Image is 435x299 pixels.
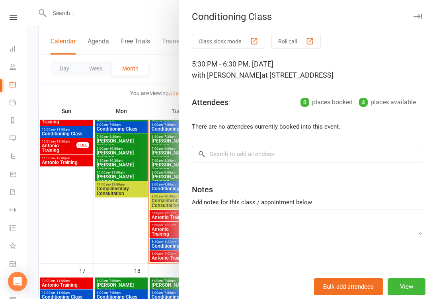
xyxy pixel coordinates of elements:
a: Calendar [10,76,27,94]
div: places booked [300,97,353,108]
a: General attendance kiosk mode [10,256,27,274]
div: Add notes for this class / appointment below [192,197,422,207]
div: Notes [192,184,213,195]
span: with [PERSON_NAME] [192,71,261,79]
div: places available [359,97,416,108]
div: 5:30 PM - 6:30 PM, [DATE] [192,59,422,81]
button: Bulk add attendees [314,278,383,295]
button: View [388,278,425,295]
a: Product Sales [10,166,27,184]
a: Reports [10,112,27,130]
button: Roll call [271,34,321,49]
div: Open Intercom Messenger [8,272,27,291]
div: 0 [300,98,309,107]
div: Attendees [192,97,228,108]
div: 4 [359,98,368,107]
a: Payments [10,94,27,112]
a: People [10,59,27,76]
span: at [STREET_ADDRESS] [261,71,334,79]
a: Dashboard [10,41,27,59]
button: Class kiosk mode [192,34,265,49]
div: Conditioning Class [179,11,435,22]
a: What's New [10,238,27,256]
li: There are no attendees currently booked into this event. [192,122,422,131]
input: Search to add attendees [192,146,422,162]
